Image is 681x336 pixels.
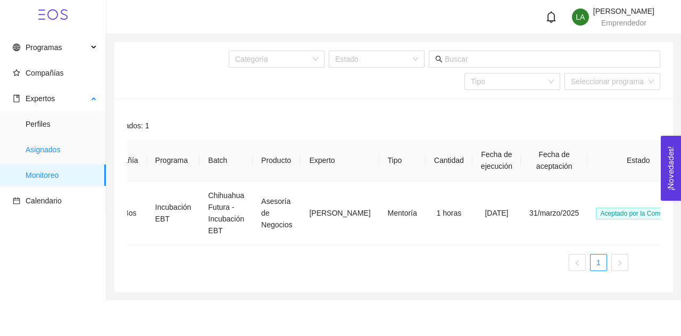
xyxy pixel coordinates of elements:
span: Compañías [26,69,64,77]
td: 1 horas [426,181,472,245]
span: Calendario [26,196,62,205]
th: Fecha de ejecución [472,140,521,181]
span: [PERSON_NAME] [593,7,654,15]
span: star [13,69,20,77]
th: Batch [200,140,253,181]
td: Incubación EBT [147,181,200,245]
span: search [435,55,443,63]
span: Programas [26,43,62,52]
span: Aceptado por la Compañía [596,208,680,219]
span: Expertos [26,94,55,103]
span: Emprendedor [601,19,646,27]
th: Experto [301,140,379,181]
th: Cantidad [426,140,472,181]
td: Mentoría [379,181,426,245]
button: Open Feedback Widget [661,136,681,201]
span: global [13,44,20,51]
td: 31/marzo/2025 [521,181,587,245]
span: Perfiles [26,113,97,135]
span: right [617,260,623,266]
th: Fecha de aceptación [521,140,587,181]
td: [DATE] [472,181,521,245]
li: 1 [590,254,607,271]
li: Página siguiente [611,254,628,271]
a: 1 [591,255,607,271]
td: [PERSON_NAME] [301,181,379,245]
input: Buscar [445,53,654,65]
th: Tipo [379,140,426,181]
th: Programa [147,140,200,181]
span: Asignados [26,139,97,160]
div: Resultados: 1 [95,111,628,140]
span: bell [545,11,557,23]
td: Asesoría de Negocios [253,181,301,245]
span: calendar [13,197,20,204]
span: LA [576,9,585,26]
span: Monitoreo [26,165,97,186]
span: book [13,95,20,102]
button: right [611,254,628,271]
td: Chihuahua Futura - Incubación EBT [200,181,253,245]
span: left [574,260,580,266]
th: Producto [253,140,301,181]
li: Página anterior [569,254,586,271]
button: left [569,254,586,271]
